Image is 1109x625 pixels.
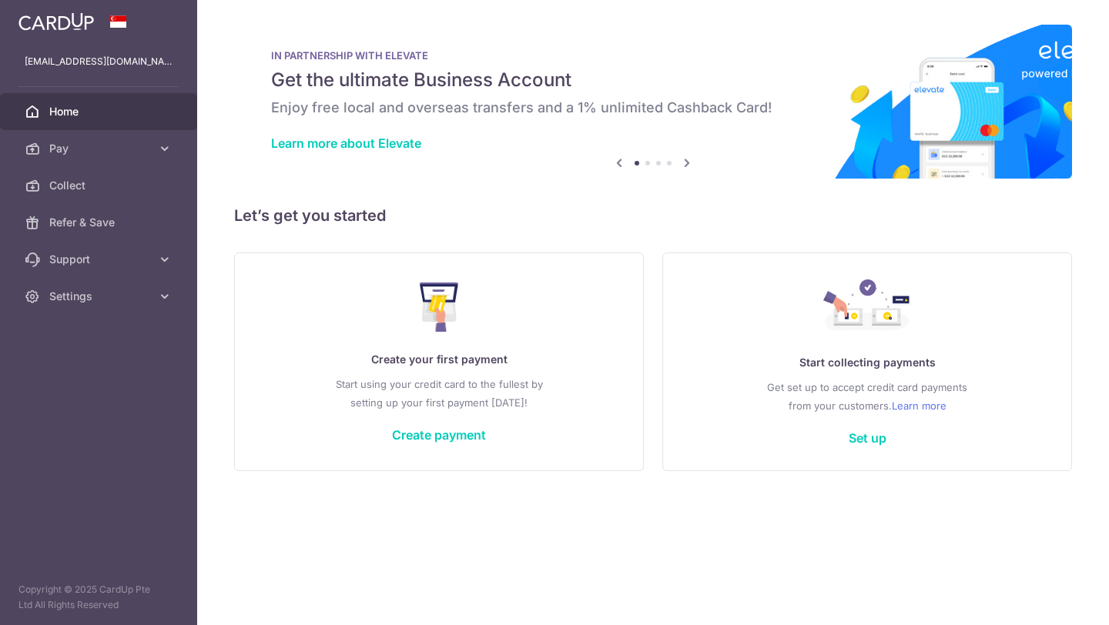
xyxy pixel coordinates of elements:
[49,178,151,193] span: Collect
[694,353,1040,372] p: Start collecting payments
[266,375,612,412] p: Start using your credit card to the fullest by setting up your first payment [DATE]!
[49,289,151,304] span: Settings
[234,25,1072,179] img: Renovation banner
[271,99,1035,117] h6: Enjoy free local and overseas transfers and a 1% unlimited Cashback Card!
[266,350,612,369] p: Create your first payment
[271,68,1035,92] h5: Get the ultimate Business Account
[49,104,151,119] span: Home
[420,282,459,332] img: Make Payment
[18,12,94,31] img: CardUp
[892,396,947,415] a: Learn more
[234,203,1072,228] h5: Let’s get you started
[694,378,1040,415] p: Get set up to accept credit card payments from your customers.
[849,430,886,446] a: Set up
[392,427,486,443] a: Create payment
[823,279,911,335] img: Collect Payment
[49,141,151,156] span: Pay
[49,252,151,267] span: Support
[49,215,151,230] span: Refer & Save
[25,54,173,69] p: [EMAIL_ADDRESS][DOMAIN_NAME]
[271,49,1035,62] p: IN PARTNERSHIP WITH ELEVATE
[271,135,421,151] a: Learn more about Elevate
